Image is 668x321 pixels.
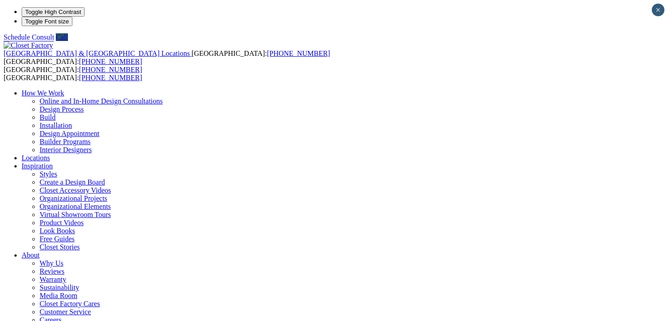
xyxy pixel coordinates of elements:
[22,154,50,162] a: Locations
[40,292,77,299] a: Media Room
[40,300,100,307] a: Closet Factory Cares
[79,58,142,65] a: [PHONE_NUMBER]
[40,194,107,202] a: Organizational Projects
[40,122,72,129] a: Installation
[22,7,85,17] button: Toggle High Contrast
[4,50,192,57] a: [GEOGRAPHIC_DATA] & [GEOGRAPHIC_DATA] Locations
[4,33,54,41] a: Schedule Consult
[4,50,330,65] span: [GEOGRAPHIC_DATA]: [GEOGRAPHIC_DATA]:
[40,170,57,178] a: Styles
[267,50,330,57] a: [PHONE_NUMBER]
[40,235,75,243] a: Free Guides
[4,66,142,81] span: [GEOGRAPHIC_DATA]: [GEOGRAPHIC_DATA]:
[40,130,99,137] a: Design Appointment
[40,138,90,145] a: Builder Programs
[40,146,92,154] a: Interior Designers
[40,267,64,275] a: Reviews
[40,97,163,105] a: Online and In-Home Design Consultations
[79,74,142,81] a: [PHONE_NUMBER]
[25,9,81,15] span: Toggle High Contrast
[40,113,56,121] a: Build
[40,219,84,226] a: Product Videos
[40,186,111,194] a: Closet Accessory Videos
[40,178,105,186] a: Create a Design Board
[652,4,664,16] button: Close
[40,276,66,283] a: Warranty
[40,259,63,267] a: Why Us
[40,105,84,113] a: Design Process
[22,17,72,26] button: Toggle Font size
[22,89,64,97] a: How We Work
[4,50,190,57] span: [GEOGRAPHIC_DATA] & [GEOGRAPHIC_DATA] Locations
[4,41,53,50] img: Closet Factory
[22,162,53,170] a: Inspiration
[56,33,68,41] a: Call
[79,66,142,73] a: [PHONE_NUMBER]
[40,227,75,235] a: Look Books
[40,284,79,291] a: Sustainability
[40,308,91,316] a: Customer Service
[40,211,111,218] a: Virtual Showroom Tours
[40,203,111,210] a: Organizational Elements
[25,18,69,25] span: Toggle Font size
[22,251,40,259] a: About
[40,243,80,251] a: Closet Stories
